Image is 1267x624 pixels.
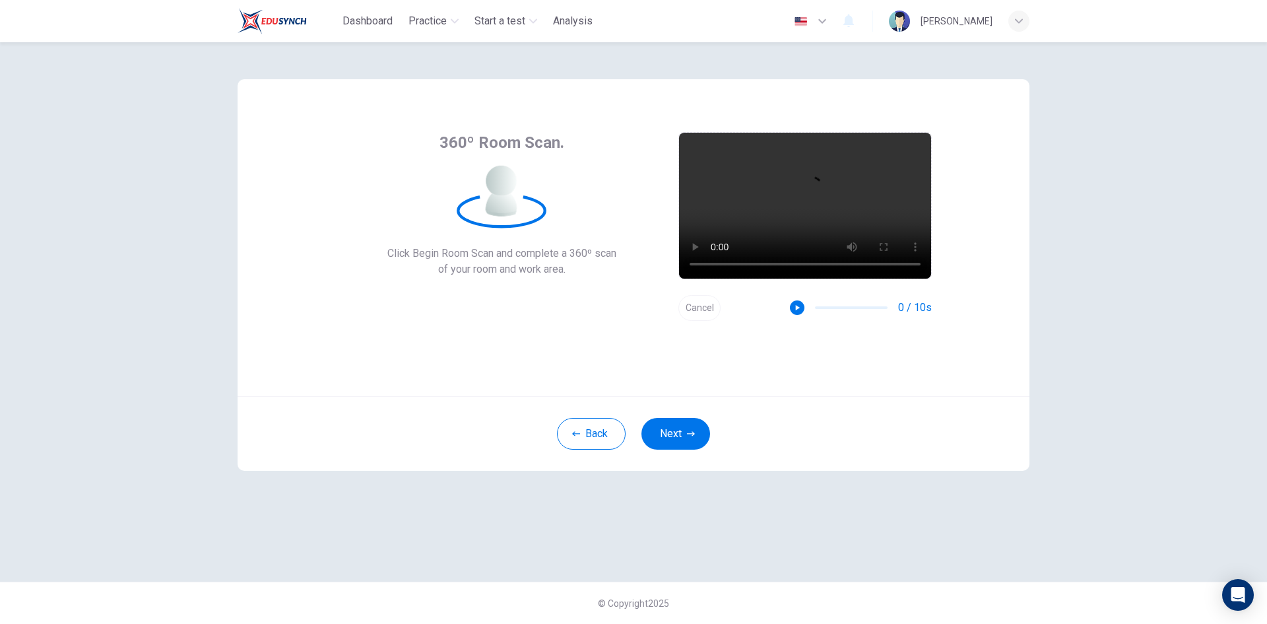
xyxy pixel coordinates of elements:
img: Train Test logo [238,8,307,34]
span: Click Begin Room Scan and complete a 360º scan [387,246,616,261]
button: Cancel [678,295,721,321]
span: 0 / 10s [898,300,932,316]
span: 360º Room Scan. [439,132,564,153]
div: [PERSON_NAME] [921,13,992,29]
div: Open Intercom Messenger [1222,579,1254,611]
button: Back [557,418,626,450]
span: © Copyright 2025 [598,598,669,609]
button: Start a test [469,9,542,33]
button: Next [641,418,710,450]
span: Analysis [553,13,593,29]
span: Dashboard [342,13,393,29]
button: Dashboard [337,9,398,33]
span: Practice [408,13,447,29]
button: Analysis [548,9,598,33]
img: en [793,17,809,26]
img: Profile picture [889,11,910,32]
a: Train Test logo [238,8,337,34]
button: Practice [403,9,464,33]
span: Start a test [474,13,525,29]
span: of your room and work area. [387,261,616,277]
